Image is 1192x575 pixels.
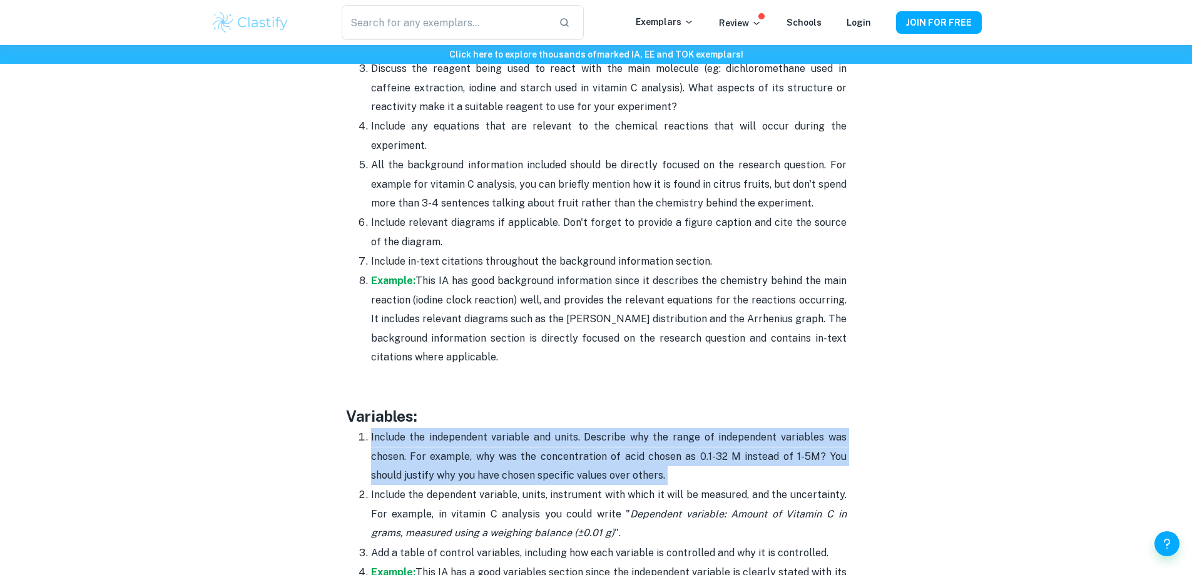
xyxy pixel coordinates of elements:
p: Review [719,16,762,30]
img: Clastify logo [211,10,290,35]
h6: Click here to explore thousands of marked IA, EE and TOK exemplars ! [3,48,1189,61]
button: Help and Feedback [1154,531,1179,556]
a: Login [847,18,871,28]
span: he main reaction (iodine clock reaction) well, and provides the relevant equations for the reacti... [371,275,847,363]
a: Schools [787,18,822,28]
p: This IA has good background information since it describes the chemistry behind t [371,272,847,367]
span: Discuss the reagent being used to react with the main molecule (eg: dichloromethane used in caffe... [371,63,847,113]
h3: Variables: [346,405,847,427]
input: Search for any exemplars... [342,5,548,40]
p: All the background information included should be directly focused on the research question. For ... [371,156,847,213]
button: JOIN FOR FREE [896,11,982,34]
p: Include the dependent variable, units, instrument with which it will be measured, and the uncerta... [371,486,847,542]
p: Include in-text citations throughout the background information section. [371,252,847,271]
p: Include the independent variable and units. Describe why the range of independent variables was c... [371,428,847,485]
p: Exemplars [636,15,694,29]
p: Add a table of control variables, including how each variable is controlled and why it is control... [371,544,847,562]
span: Include any equations that are relevant to the chemical reactions that will occur during the expe... [371,120,847,151]
p: Include relevant diagrams if applicable. Don't forget to provide a figure caption and cite the so... [371,213,847,252]
i: Dependent variable: Amount of Vitamin C in grams, measured using a weighing balance (±0.01 g) [371,508,847,539]
a: Example: [371,275,415,287]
